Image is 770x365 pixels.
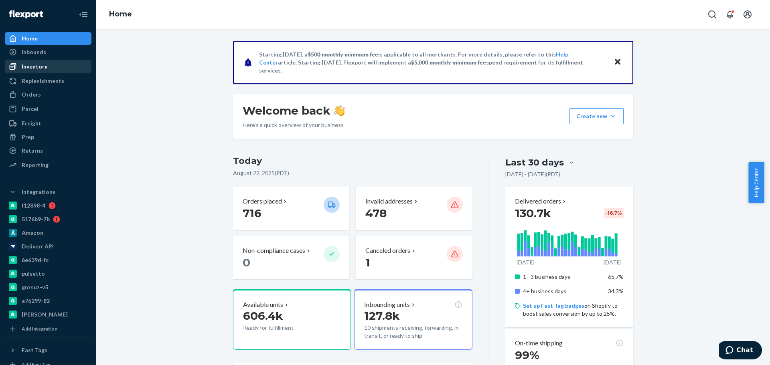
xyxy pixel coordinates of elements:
[243,197,282,206] p: Orders placed
[365,256,370,269] span: 1
[22,147,43,155] div: Returns
[364,309,400,323] span: 127.8k
[5,240,91,253] a: Deliverr API
[411,59,486,66] span: $5,000 monthly minimum fee
[722,6,738,22] button: Open notifications
[515,348,539,362] span: 99%
[5,199,91,212] a: f12898-4
[5,60,91,73] a: Inventory
[22,229,43,237] div: Amazon
[22,242,54,250] div: Deliverr API
[569,108,624,124] button: Create new
[243,103,345,118] h1: Welcome back
[505,156,564,169] div: Last 30 days
[517,258,535,266] p: [DATE]
[243,300,283,309] p: Available units
[22,346,47,354] div: Fast Tags
[5,46,91,58] a: Inbounds
[22,63,47,71] div: Inventory
[5,324,91,334] a: Add Integration
[22,133,34,141] div: Prep
[233,236,349,279] button: Non-compliance cases 0
[5,213,91,226] a: 5176b9-7b
[22,297,50,305] div: a76299-82
[233,155,472,167] h3: Today
[243,256,250,269] span: 0
[515,206,551,220] span: 130.7k
[608,288,624,294] span: 34.3%
[5,144,91,157] a: Returns
[704,6,720,22] button: Open Search Box
[22,202,45,210] div: f12898-4
[5,117,91,130] a: Freight
[364,324,462,340] p: 10 shipments receiving, forwarding, in transit, or ready to ship
[259,50,606,75] p: Starting [DATE], a is applicable to all merchants. For more details, please refer to this article...
[109,10,132,18] a: Home
[5,88,91,101] a: Orders
[75,6,91,22] button: Close Navigation
[22,161,49,169] div: Reporting
[22,256,49,264] div: 6e639d-fc
[365,246,410,255] p: Canceled orders
[5,294,91,307] a: a76299-82
[243,121,345,129] p: Here’s a quick overview of your business
[356,236,472,279] button: Canceled orders 1
[22,77,64,85] div: Replenishments
[243,206,261,220] span: 716
[364,300,410,309] p: Inbounding units
[103,3,138,26] ol: breadcrumbs
[523,302,584,309] a: Set up Fast Tag badges
[5,308,91,321] a: [PERSON_NAME]
[5,103,91,115] a: Parcel
[515,197,567,206] button: Delivered orders
[365,197,413,206] p: Invalid addresses
[22,105,38,113] div: Parcel
[5,159,91,171] a: Reporting
[22,34,38,42] div: Home
[22,325,57,332] div: Add Integration
[5,131,91,143] a: Prep
[5,254,91,266] a: 6e639d-fc
[243,324,317,332] p: Ready for fulfillment
[612,56,623,68] button: Close
[354,289,472,350] button: Inbounding units127.8k10 shipments receiving, forwarding, in transit, or ready to ship
[233,169,472,177] p: August 22, 2025 ( PDT )
[22,91,41,99] div: Orders
[604,208,624,218] div: -16.7 %
[334,105,345,116] img: hand-wave emoji
[22,119,41,127] div: Freight
[365,206,387,220] span: 478
[22,311,68,319] div: [PERSON_NAME]
[515,339,563,348] p: On-time shipping
[5,281,91,294] a: gnzsuz-v5
[22,283,48,291] div: gnzsuz-v5
[523,302,624,318] p: on Shopify to boost sales conversion by up to 25%.
[740,6,756,22] button: Open account menu
[5,267,91,280] a: pulsetto
[608,273,624,280] span: 65.7%
[22,188,55,196] div: Integrations
[523,273,602,281] p: 1 - 3 business days
[5,226,91,239] a: Amazon
[748,162,764,203] button: Help Center
[22,215,50,223] div: 5176b9-7b
[22,270,45,278] div: pulsetto
[9,10,43,18] img: Flexport logo
[5,186,91,198] button: Integrations
[243,246,305,255] p: Non-compliance cases
[233,187,349,230] button: Orders placed 716
[505,170,560,178] p: [DATE] - [DATE] ( PDT )
[22,48,46,56] div: Inbounds
[5,75,91,87] a: Replenishments
[5,344,91,357] button: Fast Tags
[233,289,351,350] button: Available units606.4kReady for fulfillment
[5,32,91,45] a: Home
[719,341,762,361] iframe: Opens a widget where you can chat to one of our agents
[604,258,622,266] p: [DATE]
[308,51,378,58] span: $500 monthly minimum fee
[523,287,602,295] p: 4+ business days
[356,187,472,230] button: Invalid addresses 478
